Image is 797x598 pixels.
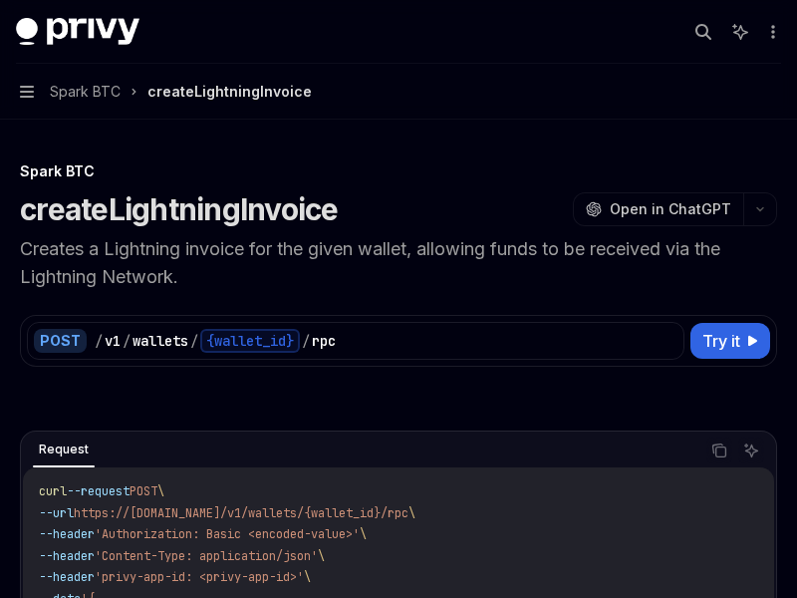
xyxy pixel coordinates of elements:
[33,438,95,461] div: Request
[573,192,743,226] button: Open in ChatGPT
[39,569,95,585] span: --header
[67,483,130,499] span: --request
[95,569,304,585] span: 'privy-app-id: <privy-app-id>'
[39,483,67,499] span: curl
[130,483,157,499] span: POST
[147,80,312,104] div: createLightningInvoice
[16,18,139,46] img: dark logo
[105,331,121,351] div: v1
[20,235,777,291] p: Creates a Lightning invoice for the given wallet, allowing funds to be received via the Lightning...
[95,331,103,351] div: /
[690,323,770,359] button: Try it
[34,329,87,353] div: POST
[702,329,740,353] span: Try it
[20,161,777,181] div: Spark BTC
[39,548,95,564] span: --header
[738,438,764,463] button: Ask AI
[20,191,339,227] h1: createLightningInvoice
[318,548,325,564] span: \
[133,331,188,351] div: wallets
[610,199,731,219] span: Open in ChatGPT
[302,331,310,351] div: /
[761,18,781,46] button: More actions
[74,505,408,521] span: https://[DOMAIN_NAME]/v1/wallets/{wallet_id}/rpc
[50,80,121,104] span: Spark BTC
[200,329,300,353] div: {wallet_id}
[312,331,336,351] div: rpc
[408,505,415,521] span: \
[360,526,367,542] span: \
[95,548,318,564] span: 'Content-Type: application/json'
[157,483,164,499] span: \
[39,505,74,521] span: --url
[95,526,360,542] span: 'Authorization: Basic <encoded-value>'
[190,331,198,351] div: /
[706,438,732,463] button: Copy the contents from the code block
[304,569,311,585] span: \
[39,526,95,542] span: --header
[123,331,131,351] div: /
